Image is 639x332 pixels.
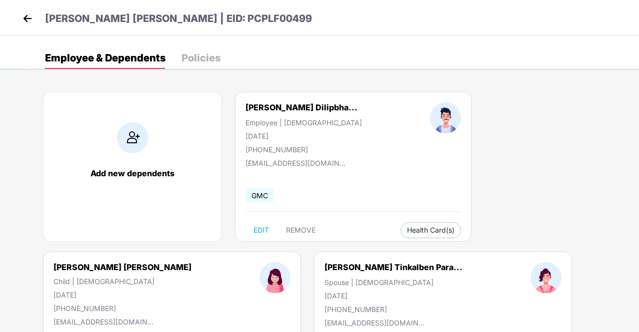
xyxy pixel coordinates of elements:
div: [DATE] [324,292,462,300]
div: [DATE] [245,132,362,140]
div: [PERSON_NAME] Tinkalben Para... [324,262,462,272]
div: [EMAIL_ADDRESS][DOMAIN_NAME] [245,159,345,167]
div: Child | [DEMOGRAPHIC_DATA] [53,277,191,286]
div: [EMAIL_ADDRESS][DOMAIN_NAME] [324,319,424,327]
img: profileImage [259,262,290,293]
img: profileImage [530,262,561,293]
span: GMC [245,188,274,203]
div: Policies [181,53,220,63]
span: EDIT [253,226,269,234]
div: [PHONE_NUMBER] [324,305,462,314]
div: [PERSON_NAME] Dilipbha... [245,102,357,112]
button: EDIT [245,222,277,238]
span: REMOVE [286,226,315,234]
div: Employee | [DEMOGRAPHIC_DATA] [245,118,362,127]
div: [PHONE_NUMBER] [53,304,191,313]
img: addIcon [117,122,148,153]
div: [PERSON_NAME] [PERSON_NAME] [53,262,191,272]
div: [PHONE_NUMBER] [245,145,362,154]
button: REMOVE [278,222,323,238]
img: profileImage [430,102,461,133]
div: [EMAIL_ADDRESS][DOMAIN_NAME] [53,318,153,326]
div: Employee & Dependents [45,53,165,63]
img: back [20,11,35,26]
p: [PERSON_NAME] [PERSON_NAME] | EID: PCPLF00499 [45,11,312,26]
button: Health Card(s) [400,222,461,238]
div: Spouse | [DEMOGRAPHIC_DATA] [324,278,462,287]
span: Health Card(s) [407,228,454,233]
div: [DATE] [53,291,191,299]
div: Add new dependents [53,168,211,178]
